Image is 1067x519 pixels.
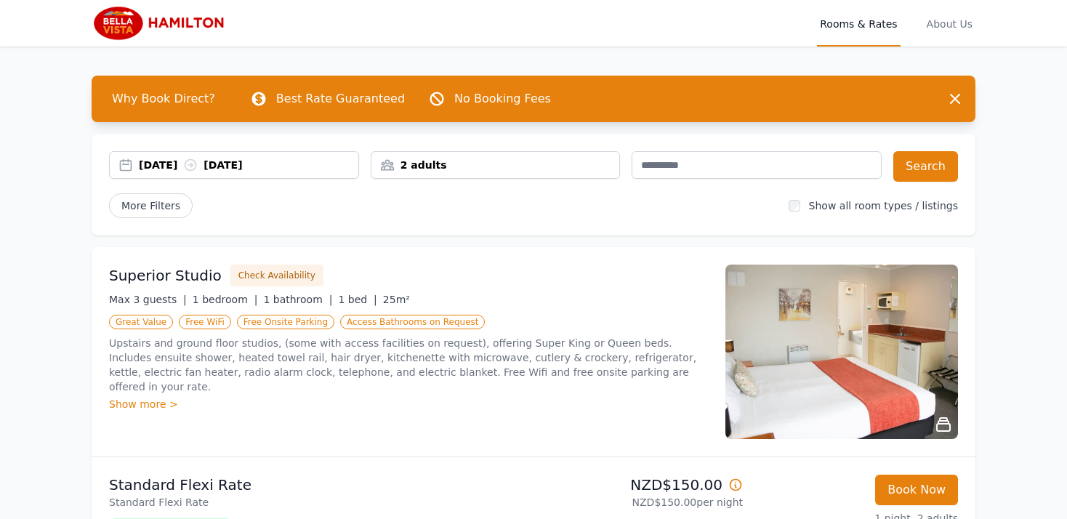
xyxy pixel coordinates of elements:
div: [DATE] [DATE] [139,158,358,172]
button: Book Now [875,475,958,505]
span: Free Onsite Parking [237,315,334,329]
span: 25m² [383,294,410,305]
p: Standard Flexi Rate [109,495,528,510]
span: Access Bathrooms on Request [340,315,485,329]
span: More Filters [109,193,193,218]
span: Great Value [109,315,173,329]
p: No Booking Fees [454,90,551,108]
span: Why Book Direct? [100,84,227,113]
span: 1 bedroom | [193,294,258,305]
label: Show all room types / listings [809,200,958,212]
span: 1 bathroom | [263,294,332,305]
h3: Superior Studio [109,265,222,286]
div: 2 adults [371,158,620,172]
p: Standard Flexi Rate [109,475,528,495]
div: Show more > [109,397,708,411]
span: Max 3 guests | [109,294,187,305]
span: Free WiFi [179,315,231,329]
button: Check Availability [230,265,323,286]
p: Upstairs and ground floor studios, (some with access facilities on request), offering Super King ... [109,336,708,394]
img: Bella Vista Hamilton [92,6,231,41]
button: Search [893,151,958,182]
span: 1 bed | [338,294,377,305]
p: NZD$150.00 per night [539,495,743,510]
p: NZD$150.00 [539,475,743,495]
p: Best Rate Guaranteed [276,90,405,108]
